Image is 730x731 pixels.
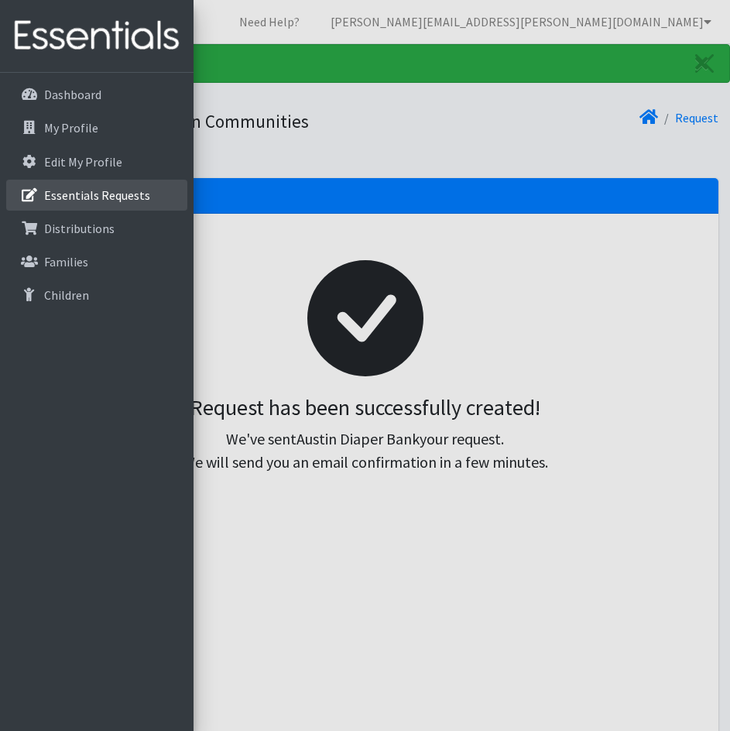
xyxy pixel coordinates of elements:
[44,154,122,170] p: Edit My Profile
[6,180,187,211] a: Essentials Requests
[6,213,187,244] a: Distributions
[44,120,98,136] p: My Profile
[44,87,101,102] p: Dashboard
[6,246,187,277] a: Families
[6,280,187,311] a: Children
[6,10,187,62] img: HumanEssentials
[44,187,150,203] p: Essentials Requests
[44,287,89,303] p: Children
[6,146,187,177] a: Edit My Profile
[6,79,187,110] a: Dashboard
[44,254,88,269] p: Families
[44,221,115,236] p: Distributions
[6,112,187,143] a: My Profile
